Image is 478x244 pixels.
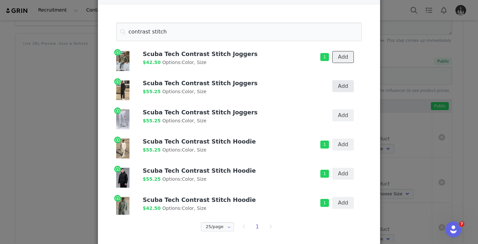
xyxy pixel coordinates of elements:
span: Options: [162,118,206,123]
button: Add [332,168,354,180]
iframe: Intercom live chat [445,221,461,237]
span: Options: [162,147,206,152]
img: scuba-tech-contrast-stitch-joggers-men-joggers-pants-tlf-outlet-143004.jpg [116,51,129,71]
span: 1 [320,170,329,178]
span: 1 [320,53,329,61]
span: 1 [320,199,329,207]
span: 1 [320,141,329,149]
span: Options: [162,89,206,94]
li: 1 [252,222,262,231]
img: scuba-tech-contrast-stitch-hoodie-black-men-hoodies-sweatshirts-jackets-tlf-779430.jpg [116,168,129,188]
img: scuba-tech-contrast-stitch-hoodie-men-hoodies-sweatshirts-jackets-tlf-outlet-284622.jpg [116,197,129,217]
span: Options: [162,60,206,65]
input: Select [201,222,234,231]
span: $55.25 [143,176,161,182]
h4: Scuba Tech Contrast Stitch Hoodie [143,168,313,174]
h4: Scuba Tech Contrast Stitch Joggers [143,109,313,116]
img: scuba-tech-contrast-stitch-joggers-light-heather-gray-men-joggers-and-pants-tlf-422370.jpg [116,109,129,129]
span: Options: [162,176,206,182]
span: $42.50 [143,60,161,65]
img: scuba-tech-contrast-stitch-hoodie-men-hoodies-sweatshirts-jackets-tlf-666379.jpg [116,139,129,158]
img: scuba-tech-contrast-stitch-joggers-men-joggers-pants-tlf-outlet-748188.jpg [116,80,129,100]
button: Add [332,197,354,209]
button: Add [332,139,354,151]
span: Color, Size [182,206,206,211]
span: 7 [459,221,464,227]
h4: Scuba Tech Contrast Stitch Hoodie [143,197,313,204]
button: Add [332,51,354,63]
input: Search for products by title [116,23,362,41]
span: $55.25 [143,89,161,94]
span: Color, Size [182,176,206,182]
h4: Scuba Tech Contrast Stitch Joggers [143,51,313,58]
span: Options: [162,206,206,211]
h4: Scuba Tech Contrast Stitch Joggers [143,80,313,87]
span: $42.50 [143,206,161,211]
button: Add [332,109,354,121]
button: Add [332,80,354,92]
span: $55.25 [143,118,161,123]
span: $55.25 [143,147,161,152]
span: Color, Size [182,118,206,123]
span: Color, Size [182,147,206,152]
span: Color, Size [182,89,206,94]
span: Color, Size [182,60,206,65]
h4: Scuba Tech Contrast Stitch Hoodie [143,139,313,145]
